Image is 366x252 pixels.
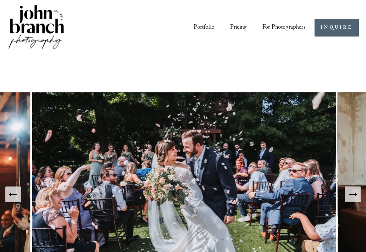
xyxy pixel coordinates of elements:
[345,186,361,202] button: Next Slide
[194,21,214,34] a: Portfolio
[315,19,358,37] a: INQUIRE
[7,4,65,52] img: John Branch IV Photography
[5,186,21,202] button: Previous Slide
[262,22,306,33] span: For Photographers
[230,21,247,34] a: Pricing
[262,21,306,34] a: folder dropdown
